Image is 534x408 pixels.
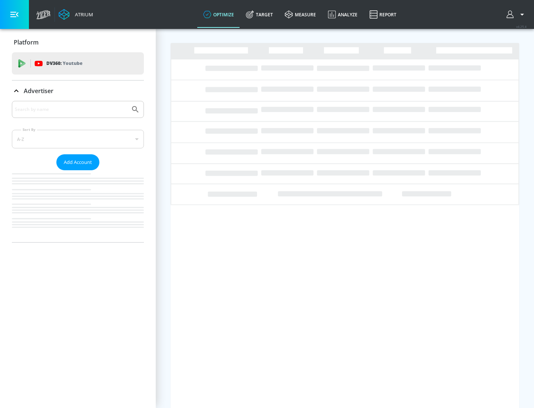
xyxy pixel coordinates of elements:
p: Advertiser [24,87,53,95]
a: Report [363,1,402,28]
div: A-Z [12,130,144,148]
label: Sort By [21,127,37,132]
div: Advertiser [12,101,144,242]
p: Youtube [63,59,82,67]
a: Atrium [59,9,93,20]
span: v 4.25.4 [516,24,527,29]
div: Platform [12,32,144,53]
a: optimize [197,1,240,28]
div: Advertiser [12,80,144,101]
span: Add Account [64,158,92,167]
p: Platform [14,38,39,46]
div: Atrium [72,11,93,18]
nav: list of Advertiser [12,170,144,242]
a: Analyze [322,1,363,28]
input: Search by name [15,105,127,114]
button: Add Account [56,154,99,170]
p: DV360: [46,59,82,68]
a: measure [279,1,322,28]
a: Target [240,1,279,28]
div: DV360: Youtube [12,52,144,75]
